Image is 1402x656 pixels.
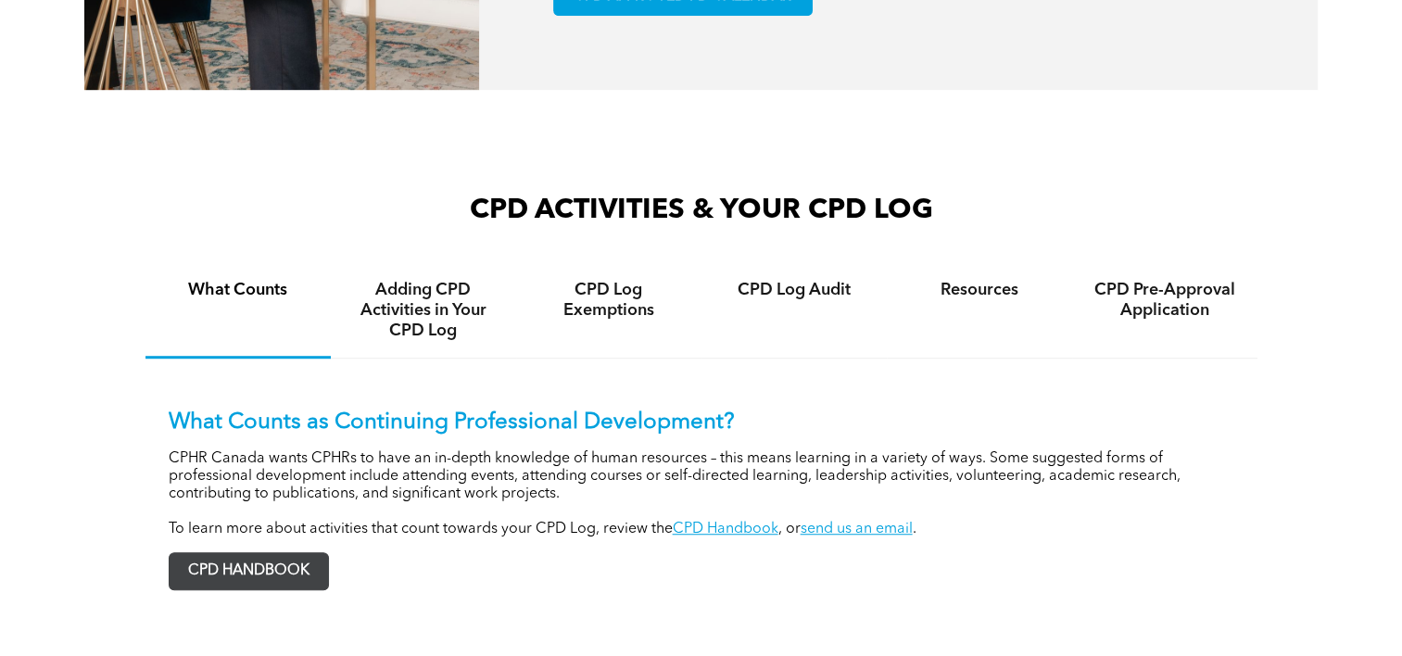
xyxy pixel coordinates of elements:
[169,450,1234,503] p: CPHR Canada wants CPHRs to have an in-depth knowledge of human resources – this means learning in...
[718,280,870,300] h4: CPD Log Audit
[169,552,329,590] a: CPD HANDBOOK
[347,280,499,341] h4: Adding CPD Activities in Your CPD Log
[162,280,314,300] h4: What Counts
[533,280,685,321] h4: CPD Log Exemptions
[673,522,778,536] a: CPD Handbook
[1089,280,1241,321] h4: CPD Pre-Approval Application
[801,522,913,536] a: send us an email
[170,553,328,589] span: CPD HANDBOOK
[470,196,933,224] span: CPD ACTIVITIES & YOUR CPD LOG
[169,521,1234,538] p: To learn more about activities that count towards your CPD Log, review the , or .
[169,410,1234,436] p: What Counts as Continuing Professional Development?
[903,280,1055,300] h4: Resources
